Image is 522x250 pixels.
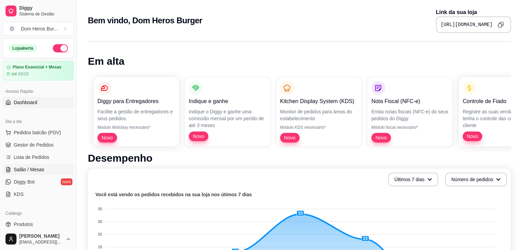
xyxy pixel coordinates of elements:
a: Plano Essencial + Mesasaté 02/10 [3,61,74,80]
tspan: 30 [98,220,102,224]
button: Copy to clipboard [495,19,506,30]
span: Sistema de Gestão [19,11,71,17]
button: Select a team [3,22,74,36]
span: [PERSON_NAME] [19,233,63,239]
button: Indique e ganheIndique o Diggy e ganhe uma comissão mensal por um perído de até 3 mesesNovo [185,77,270,147]
button: Diggy para EntregadoresFacilite a gestão de entregadores e seus pedidos.Módulo Motoboy necessário... [93,77,179,147]
h1: Em alta [88,55,511,67]
button: Alterar Status [53,44,68,52]
span: KDS [14,191,24,198]
a: Gestor de Pedidos [3,139,74,150]
p: Facilite a gestão de entregadores e seus pedidos. [97,108,175,122]
button: Kitchen Display System (KDS)Monitor de pedidos para áreas do estabelecimentoMódulo KDS necessário... [276,77,362,147]
span: Novo [464,133,481,140]
tspan: 35 [98,207,102,211]
button: Últimos 7 dias [388,173,438,186]
span: Novo [190,133,207,140]
span: Produtos [14,221,33,228]
tspan: 20 [98,245,102,249]
a: Salão / Mesas [3,164,74,175]
article: até 02/10 [11,71,28,77]
p: Indique e ganhe [189,97,266,105]
span: Dashboard [14,99,37,106]
button: Nota Fiscal (NFC-e)Emita notas fiscais (NFC-e) do seus pedidos do DiggyMódulo fiscal necessário*Novo [367,77,453,147]
div: Loja aberta [9,45,37,52]
a: Lista de Pedidos [3,152,74,163]
span: Novo [373,134,390,141]
div: Catálogo [3,208,74,219]
text: Você está vendo os pedidos recebidos na sua loja nos útimos 7 dias [95,192,252,197]
div: Acesso Rápido [3,86,74,97]
span: Novo [99,134,116,141]
span: Novo [281,134,298,141]
a: Dashboard [3,97,74,108]
span: Gestor de Pedidos [14,141,54,148]
button: Número de pedidos [445,173,507,186]
h2: Bem vindo, Dom Heros Burger [88,15,202,26]
p: Módulo KDS necessário* [280,125,358,130]
a: Diggy Botnovo [3,176,74,187]
p: Módulo Motoboy necessário* [97,125,175,130]
tspan: 25 [98,232,102,236]
button: [PERSON_NAME][EMAIL_ADDRESS][DOMAIN_NAME] [3,231,74,247]
pre: [URL][DOMAIN_NAME] [441,21,492,28]
p: Kitchen Display System (KDS) [280,97,358,105]
span: Salão / Mesas [14,166,44,173]
a: Produtos [3,219,74,230]
span: Diggy Bot [14,178,35,185]
span: Lista de Pedidos [14,154,49,161]
article: Plano Essencial + Mesas [13,65,61,70]
div: Dom Heros Bur ... [21,25,58,32]
a: DiggySistema de Gestão [3,3,74,19]
button: Pedidos balcão (PDV) [3,127,74,138]
span: D [9,25,15,32]
p: Diggy para Entregadores [97,97,175,105]
div: Dia a dia [3,116,74,127]
p: Nota Fiscal (NFC-e) [371,97,449,105]
span: Pedidos balcão (PDV) [14,129,61,136]
h1: Desempenho [88,152,511,164]
p: Indique o Diggy e ganhe uma comissão mensal por um perído de até 3 meses [189,108,266,129]
p: Link da sua loja [436,8,511,16]
a: KDS [3,189,74,200]
span: Diggy [19,5,71,11]
p: Emita notas fiscais (NFC-e) do seus pedidos do Diggy [371,108,449,122]
span: [EMAIL_ADDRESS][DOMAIN_NAME] [19,239,63,245]
p: Módulo fiscal necessário* [371,125,449,130]
p: Monitor de pedidos para áreas do estabelecimento [280,108,358,122]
